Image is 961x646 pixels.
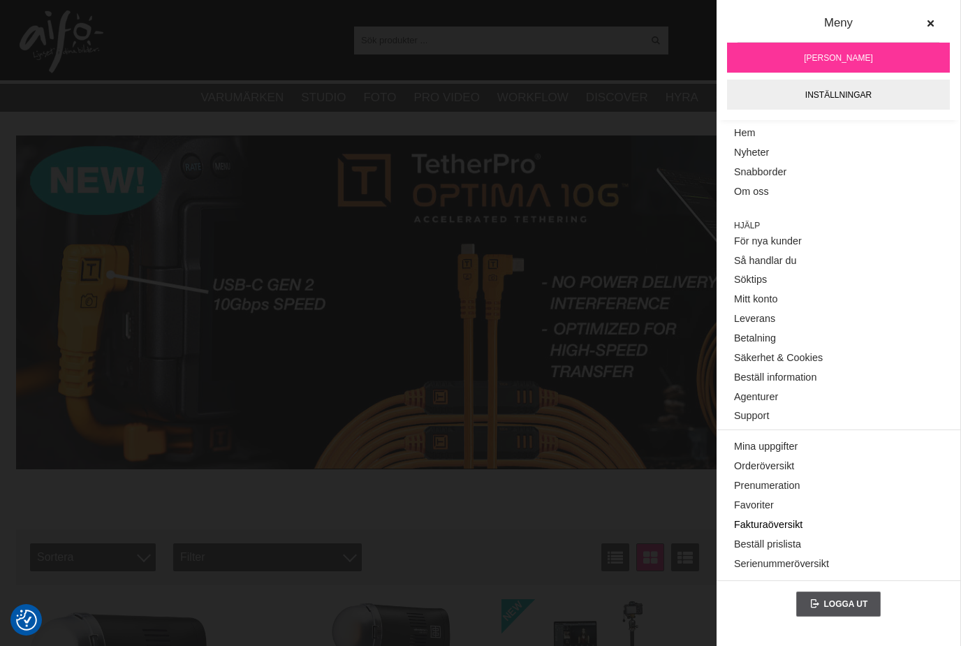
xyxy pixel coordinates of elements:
[734,251,943,270] a: Så handlar du
[734,406,943,426] a: Support
[734,515,943,535] a: Fakturaöversikt
[734,496,943,515] a: Favoriter
[173,543,362,571] div: Filter
[734,219,943,232] span: Hjälp
[586,89,648,107] a: Discover
[734,163,943,182] a: Snabborder
[734,457,943,476] a: Orderöversikt
[734,309,943,329] a: Leverans
[16,135,945,469] img: Annons:001 banner-header-tpoptima1390x500.jpg
[16,608,37,633] button: Samtyckesinställningar
[354,29,643,50] input: Sök produkter ...
[796,592,881,617] a: Logga ut
[734,124,943,143] a: Hem
[734,348,943,368] a: Säkerhet & Cookies
[734,143,943,163] a: Nyheter
[734,535,943,555] a: Beställ prislista
[413,89,479,107] a: Pro Video
[666,89,698,107] a: Hyra
[301,89,346,107] a: Studio
[636,543,664,571] a: Fönstervisning
[734,437,943,457] a: Mina uppgifter
[734,476,943,496] a: Prenumeration
[734,232,943,251] a: För nya kunder
[738,14,939,43] div: Meny
[734,270,943,290] a: Söktips
[30,543,156,571] span: Sortera
[601,543,629,571] a: Listvisning
[734,554,943,573] a: Serienummeröversikt
[734,182,943,202] a: Om oss
[20,10,103,73] img: logo.png
[201,89,284,107] a: Varumärken
[727,80,950,110] a: Inställningar
[734,290,943,309] a: Mitt konto
[16,610,37,631] img: Revisit consent button
[734,388,943,407] a: Agenturer
[497,89,568,107] a: Workflow
[671,543,699,571] a: Utökad listvisning
[804,52,873,64] span: [PERSON_NAME]
[716,89,763,107] a: Outlet
[823,599,867,609] span: Logga ut
[734,329,943,348] a: Betalning
[734,368,943,388] a: Beställ information
[363,89,396,107] a: Foto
